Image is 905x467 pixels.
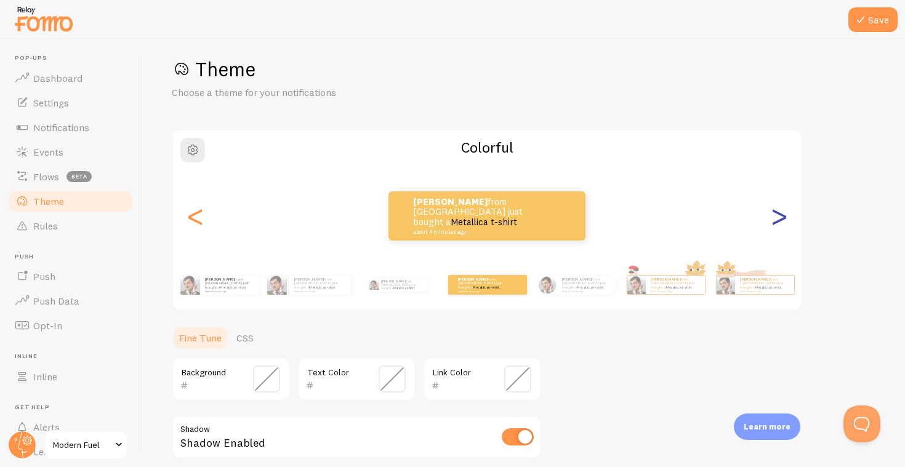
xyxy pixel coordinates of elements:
[172,325,229,350] a: Fine Tune
[7,364,134,389] a: Inline
[7,189,134,214] a: Theme
[53,437,111,452] span: Modern Fuel
[33,146,63,158] span: Events
[172,86,467,100] p: Choose a theme for your notifications
[413,229,533,235] small: about 4 minutes ago
[7,66,134,90] a: Dashboard
[33,319,62,332] span: Opt-In
[172,415,541,460] div: Shadow Enabled
[13,3,74,34] img: fomo-relay-logo-orange.svg
[205,277,235,282] strong: [PERSON_NAME]
[7,214,134,238] a: Rules
[33,121,89,134] span: Notifications
[44,430,127,460] a: Modern Fuel
[7,140,134,164] a: Events
[740,277,770,282] strong: [PERSON_NAME]
[562,290,610,292] small: about 4 minutes ago
[33,195,64,207] span: Theme
[66,171,92,182] span: beta
[33,370,57,383] span: Inline
[33,72,82,84] span: Dashboard
[7,313,134,338] a: Opt-In
[294,290,345,292] small: about 4 minutes ago
[7,90,134,115] a: Settings
[451,216,517,228] a: Metallica t-shirt
[393,286,414,290] a: Metallica t-shirt
[229,325,261,350] a: CSS
[744,421,790,433] p: Learn more
[562,277,592,282] strong: [PERSON_NAME]
[205,277,254,292] p: from [GEOGRAPHIC_DATA] just bought a
[188,172,203,260] div: Previous slide
[458,277,507,292] p: from [GEOGRAPHIC_DATA] just bought a
[473,285,499,290] a: Metallica t-shirt
[172,57,875,82] h1: Theme
[562,277,611,292] p: from [GEOGRAPHIC_DATA] just bought a
[381,279,406,283] strong: [PERSON_NAME]
[15,253,134,261] span: Push
[740,290,788,292] small: about 4 minutes ago
[15,353,134,361] span: Inline
[33,295,79,307] span: Push Data
[173,138,801,157] h2: Colorful
[651,290,699,292] small: about 4 minutes ago
[538,276,556,293] img: Fomo
[651,277,700,292] p: from [GEOGRAPHIC_DATA] just bought a
[740,277,789,292] p: from [GEOGRAPHIC_DATA] just bought a
[843,405,880,442] iframe: Help Scout Beacon - Open
[294,277,346,292] p: from [GEOGRAPHIC_DATA] just bought a
[458,277,488,282] strong: [PERSON_NAME]
[7,115,134,140] a: Notifications
[15,404,134,412] span: Get Help
[33,97,69,109] span: Settings
[413,197,536,235] p: from [GEOGRAPHIC_DATA] just bought a
[33,270,55,282] span: Push
[7,289,134,313] a: Push Data
[7,164,134,189] a: Flows beta
[381,278,422,292] p: from [GEOGRAPHIC_DATA] just bought a
[309,285,336,290] a: Metallica t-shirt
[369,280,379,290] img: Fomo
[180,275,200,295] img: Fomo
[33,220,58,232] span: Rules
[651,277,680,282] strong: [PERSON_NAME]
[205,290,253,292] small: about 4 minutes ago
[413,196,488,207] strong: [PERSON_NAME]
[7,264,134,289] a: Push
[267,275,287,295] img: Fomo
[33,170,59,183] span: Flows
[716,276,734,294] img: Fomo
[627,276,645,294] img: Fomo
[458,290,506,292] small: about 4 minutes ago
[7,415,134,439] a: Alerts
[33,421,60,433] span: Alerts
[755,285,781,290] a: Metallica t-shirt
[15,54,134,62] span: Pop-ups
[294,277,324,282] strong: [PERSON_NAME]
[220,285,246,290] a: Metallica t-shirt
[666,285,692,290] a: Metallica t-shirt
[734,413,800,440] div: Learn more
[771,172,786,260] div: Next slide
[577,285,603,290] a: Metallica t-shirt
